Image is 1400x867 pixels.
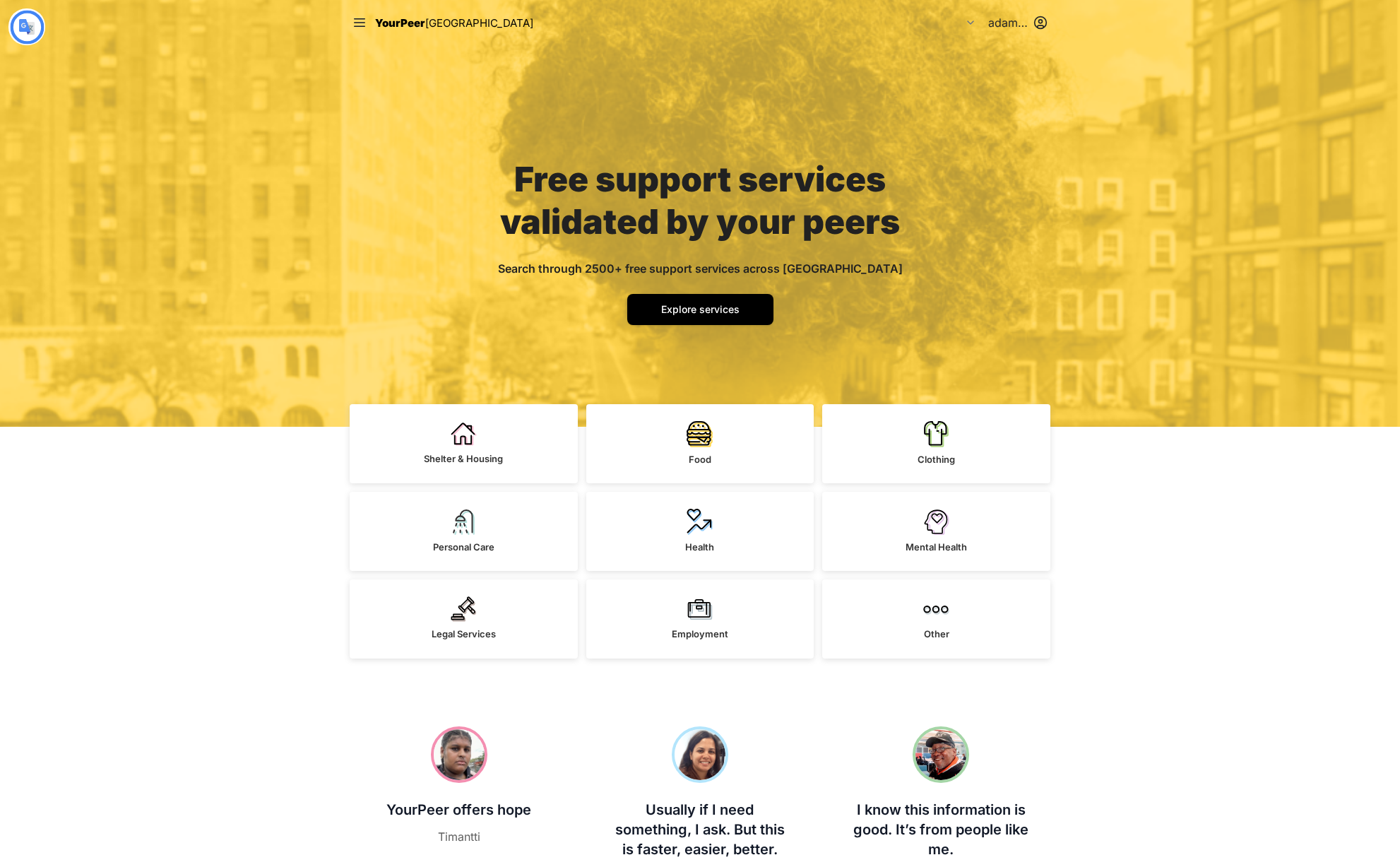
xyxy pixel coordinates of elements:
button: adamabard [988,14,1048,31]
figcaption: Timantti [369,828,548,845]
span: Legal Services [432,628,496,639]
span: [GEOGRAPHIC_DATA] [425,16,533,30]
a: YourPeer[GEOGRAPHIC_DATA] [375,14,533,32]
a: Health [586,492,814,571]
span: Shelter & Housing [424,453,503,464]
a: Clothing [822,404,1050,483]
span: Free support services validated by your peers [500,158,900,242]
span: Personal Care [433,541,494,553]
a: Food [586,404,814,483]
span: adamabard [988,14,1028,31]
a: Mental Health [822,492,1050,571]
span: Health [685,541,714,553]
a: Personal Care [350,492,578,571]
span: Mental Health [906,541,967,553]
span: Search through 2500+ free support services across [GEOGRAPHIC_DATA] [498,261,903,276]
a: Shelter & Housing [350,404,578,483]
a: Explore services [627,294,773,325]
span: Employment [672,628,728,639]
span: Food [689,454,711,465]
span: Other [924,628,949,639]
a: Other [822,579,1050,659]
span: Usually if I need something, I ask. But this is faster, easier, better. [615,801,785,858]
span: YourPeer offers hope [386,801,531,818]
a: Employment [586,579,814,659]
a: Legal Services [350,579,578,659]
span: YourPeer [375,16,425,30]
span: I know this information is good. It’s from people like me. [853,801,1028,858]
span: Clothing [918,454,955,465]
span: Explore services [661,303,740,315]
